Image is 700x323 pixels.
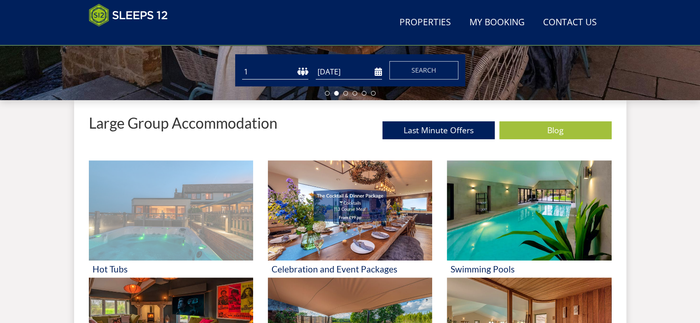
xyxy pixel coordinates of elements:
iframe: Customer reviews powered by Trustpilot [84,32,181,40]
h3: Swimming Pools [451,264,607,274]
input: Arrival Date [316,64,382,79]
h3: Celebration and Event Packages [272,264,428,274]
button: Search [389,61,458,79]
a: Properties [396,12,455,33]
a: My Booking [466,12,528,33]
img: Sleeps 12 [89,4,168,27]
h3: Hot Tubs [93,264,249,274]
p: Large Group Accommodation [89,115,278,131]
a: 'Celebration and Event Packages' - Large Group Accommodation Holiday Ideas Celebration and Event ... [268,160,432,278]
a: 'Swimming Pools' - Large Group Accommodation Holiday Ideas Swimming Pools [447,160,611,278]
span: Search [411,66,436,74]
a: Blog [499,121,612,139]
a: Last Minute Offers [382,121,495,139]
img: 'Swimming Pools' - Large Group Accommodation Holiday Ideas [447,160,611,261]
img: 'Celebration and Event Packages' - Large Group Accommodation Holiday Ideas [268,160,432,261]
a: 'Hot Tubs' - Large Group Accommodation Holiday Ideas Hot Tubs [89,160,253,278]
a: Contact Us [539,12,601,33]
img: 'Hot Tubs' - Large Group Accommodation Holiday Ideas [89,160,253,261]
